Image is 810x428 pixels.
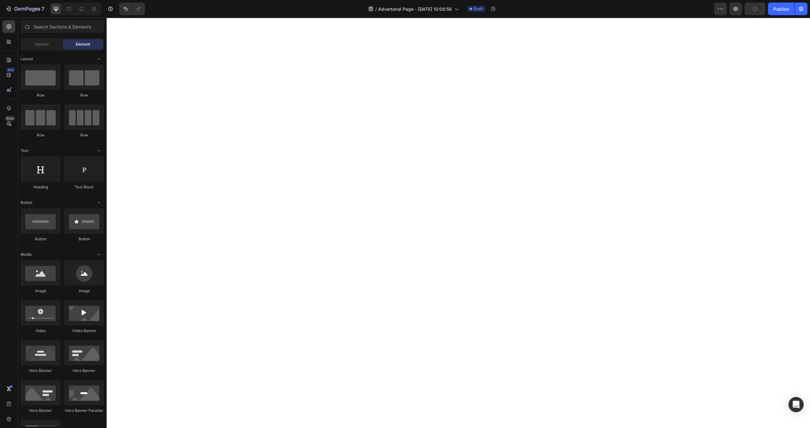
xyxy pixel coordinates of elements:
span: Layout [21,56,33,62]
span: Toggle open [94,249,104,260]
div: Hero Banner [21,408,60,413]
div: Image [21,288,60,294]
div: Video Banner [64,328,104,334]
div: Button [21,236,60,242]
span: Media [21,252,32,257]
div: 450 [6,67,15,72]
input: Search Sections & Elements [21,20,104,33]
div: Hero Banner Parallax [64,408,104,413]
div: Undo/Redo [119,3,145,15]
div: Image [64,288,104,294]
div: Heading [21,184,60,190]
div: Open Intercom Messenger [788,397,804,412]
div: Hero Banner [64,368,104,374]
span: Draft [473,6,483,12]
p: 7 [41,5,44,13]
div: Publish [773,6,789,12]
div: Hero Banner [21,368,60,374]
div: Row [21,92,60,98]
div: Video [21,328,60,334]
span: Button [21,200,32,205]
span: Section [35,41,49,47]
span: Advertorial Page - [DATE] 10:09:56 [378,6,452,12]
span: Toggle open [94,146,104,156]
div: Row [21,132,60,138]
button: 7 [3,3,47,15]
div: Row [64,132,104,138]
button: Publish [768,3,794,15]
div: Text Block [64,184,104,190]
div: Row [64,92,104,98]
span: Text [21,148,28,154]
div: Beta [5,116,15,121]
span: Element [76,41,90,47]
span: / [375,6,377,12]
iframe: Design area [107,18,810,428]
span: Toggle open [94,198,104,208]
span: Toggle open [94,54,104,64]
div: Button [64,236,104,242]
